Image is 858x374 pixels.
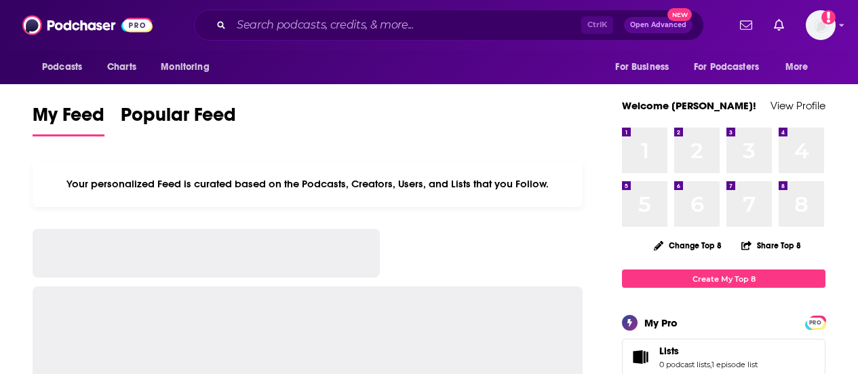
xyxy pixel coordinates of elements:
[98,54,144,80] a: Charts
[685,54,779,80] button: open menu
[581,16,613,34] span: Ctrl K
[735,14,758,37] a: Show notifications dropdown
[624,17,693,33] button: Open AdvancedNew
[33,161,583,207] div: Your personalized Feed is curated based on the Podcasts, Creators, Users, and Lists that you Follow.
[694,58,759,77] span: For Podcasters
[807,318,823,328] span: PRO
[615,58,669,77] span: For Business
[711,360,758,369] a: 1 episode list
[667,8,692,21] span: New
[659,345,758,357] a: Lists
[659,345,679,357] span: Lists
[785,58,808,77] span: More
[630,22,686,29] span: Open Advanced
[644,316,678,329] div: My Pro
[121,103,236,136] a: Popular Feed
[627,348,654,367] a: Lists
[107,58,136,77] span: Charts
[606,54,686,80] button: open menu
[806,10,836,40] button: Show profile menu
[768,14,789,37] a: Show notifications dropdown
[806,10,836,40] span: Logged in as Ashley_Beenen
[646,237,730,254] button: Change Top 8
[710,360,711,369] span: ,
[151,54,227,80] button: open menu
[659,360,710,369] a: 0 podcast lists
[161,58,209,77] span: Monitoring
[121,103,236,134] span: Popular Feed
[771,99,825,112] a: View Profile
[741,232,802,259] button: Share Top 8
[776,54,825,80] button: open menu
[821,10,836,24] svg: Add a profile image
[33,103,104,136] a: My Feed
[806,10,836,40] img: User Profile
[22,12,153,38] img: Podchaser - Follow, Share and Rate Podcasts
[231,14,581,36] input: Search podcasts, credits, & more...
[622,99,756,112] a: Welcome [PERSON_NAME]!
[33,54,100,80] button: open menu
[42,58,82,77] span: Podcasts
[194,10,704,41] div: Search podcasts, credits, & more...
[622,269,825,288] a: Create My Top 8
[33,103,104,134] span: My Feed
[807,317,823,327] a: PRO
